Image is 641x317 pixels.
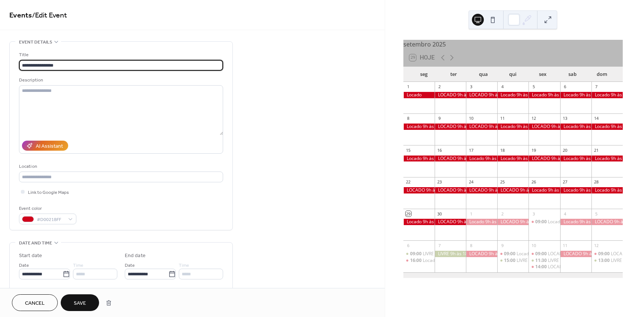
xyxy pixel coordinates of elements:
[529,257,560,264] div: LIVRE 11h30 às 13h30
[594,84,599,90] div: 7
[562,116,568,121] div: 13
[19,38,52,46] span: Event details
[403,124,435,130] div: Locado 9h às 18h
[406,84,411,90] div: 1
[466,156,497,162] div: Locado 9h às 18h
[409,67,439,82] div: seg
[497,187,529,193] div: LOCADO 9h às 18h
[437,179,442,185] div: 23
[406,243,411,248] div: 6
[529,156,560,162] div: LOCADO 9h às 18h
[499,147,505,153] div: 18
[19,205,75,212] div: Event color
[528,67,558,82] div: sex
[594,179,599,185] div: 28
[468,147,474,153] div: 17
[469,67,498,82] div: qua
[468,84,474,90] div: 3
[562,179,568,185] div: 27
[125,252,146,260] div: End date
[560,124,591,130] div: Locado 9h às 18h
[410,251,423,257] span: 09:00
[560,219,591,225] div: Locado 9h às 18h
[587,67,617,82] div: dom
[562,84,568,90] div: 6
[9,8,32,23] a: Events
[468,116,474,121] div: 10
[423,257,461,264] div: Locado 16h às 18h
[403,251,435,257] div: LIVRE 9h às 15h
[410,257,423,264] span: 16:00
[529,264,560,270] div: LOCADO 14h às 18h
[498,67,528,82] div: qui
[435,187,466,193] div: LOCADO 9h às 18h
[594,243,599,248] div: 12
[548,257,593,264] div: LIVRE 11h30 às 13h30
[594,211,599,217] div: 5
[466,251,497,257] div: LOCADO 9h às 18h
[499,179,505,185] div: 25
[61,294,99,311] button: Save
[531,179,536,185] div: 26
[535,264,548,270] span: 14:00
[406,179,411,185] div: 22
[560,92,591,98] div: Locado 9h às 18h
[529,219,560,225] div: Locado 9h às 11h
[32,8,67,23] span: / Edit Event
[517,251,553,257] div: Locado 9h às 14h
[504,251,517,257] span: 09:00
[403,187,435,193] div: LOCADO 9h às 18h
[529,92,560,98] div: Locado 9h às 18h
[548,264,590,270] div: LOCADO 14h às 18h
[529,124,560,130] div: LOCADO 9h às 18h
[531,147,536,153] div: 19
[562,147,568,153] div: 20
[598,257,611,264] span: 13:00
[403,40,623,49] div: setembro 2025
[406,147,411,153] div: 15
[517,257,552,264] div: LIVRE 15h às 18h
[468,179,474,185] div: 24
[423,251,455,257] div: LIVRE 9h às 15h
[439,67,469,82] div: ter
[406,211,411,217] div: 29
[437,116,442,121] div: 9
[591,187,623,193] div: Locado 9h às 18h
[36,143,63,150] div: AI Assistant
[529,187,560,193] div: Locado 9h às 18h
[74,300,86,307] span: Save
[497,92,529,98] div: Locado 9h às 18h
[560,251,591,257] div: LOCADO 9h às 18h
[591,92,623,98] div: Locado 9h às 18h
[466,219,497,225] div: Locado 9h às 18h
[12,294,58,311] button: Cancel
[19,76,222,84] div: Description
[497,257,529,264] div: LIVRE 15h às 18h
[179,262,189,269] span: Time
[435,219,466,225] div: LOCADO 9h às 18h
[531,243,536,248] div: 10
[435,156,466,162] div: LOCADO 9h às 18h
[548,251,587,257] div: LOCADO 9h às 12h
[529,251,560,257] div: LOCADO 9h às 12h
[28,189,69,196] span: Link to Google Maps
[19,239,52,247] span: Date and time
[598,251,611,257] span: 09:00
[25,300,45,307] span: Cancel
[403,92,435,98] div: Locado
[562,211,568,217] div: 4
[468,211,474,217] div: 1
[19,163,222,170] div: Location
[466,124,497,130] div: LOCADO 9h às 18h
[437,243,442,248] div: 7
[531,84,536,90] div: 5
[406,116,411,121] div: 8
[594,147,599,153] div: 21
[548,219,584,225] div: Locado 9h às 11h
[558,67,587,82] div: sab
[591,156,623,162] div: Locado 9h às 18h
[535,251,548,257] span: 09:00
[497,219,529,225] div: LOCADO 9h às 18h
[594,116,599,121] div: 14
